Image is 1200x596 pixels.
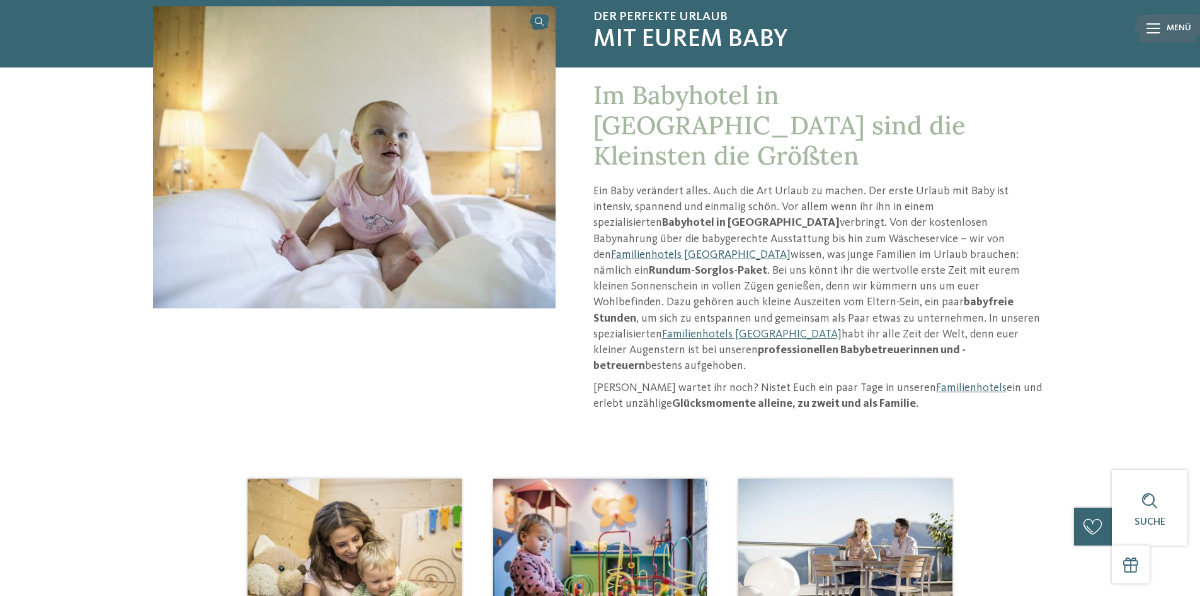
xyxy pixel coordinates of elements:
[672,398,916,409] strong: Glücksmomente alleine, zu zweit und als Familie
[153,6,556,308] img: Babyhotel in Südtirol für einen ganz entspannten Urlaub
[593,344,966,371] strong: professionellen Babybetreuerinnen und -betreuern
[662,329,842,340] a: Familienhotels [GEOGRAPHIC_DATA]
[936,382,1007,394] a: Familienhotels
[593,79,966,172] span: Im Babyhotel in [GEOGRAPHIC_DATA] sind die Kleinsten die Größten
[593,9,1048,25] span: Der perfekte Urlaub
[649,265,767,276] strong: Rundum-Sorglos-Paket
[593,296,1014,324] strong: babyfreie Stunden
[611,249,791,260] a: Familienhotels [GEOGRAPHIC_DATA]
[662,217,840,228] strong: Babyhotel in [GEOGRAPHIC_DATA]
[593,380,1048,412] p: [PERSON_NAME] wartet ihr noch? Nistet Euch ein paar Tage in unseren ein und erlebt unzählige .
[1134,517,1165,527] span: Suche
[593,184,1048,374] p: Ein Baby verändert alles. Auch die Art Urlaub zu machen. Der erste Urlaub mit Baby ist intensiv, ...
[593,25,1048,55] span: mit eurem Baby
